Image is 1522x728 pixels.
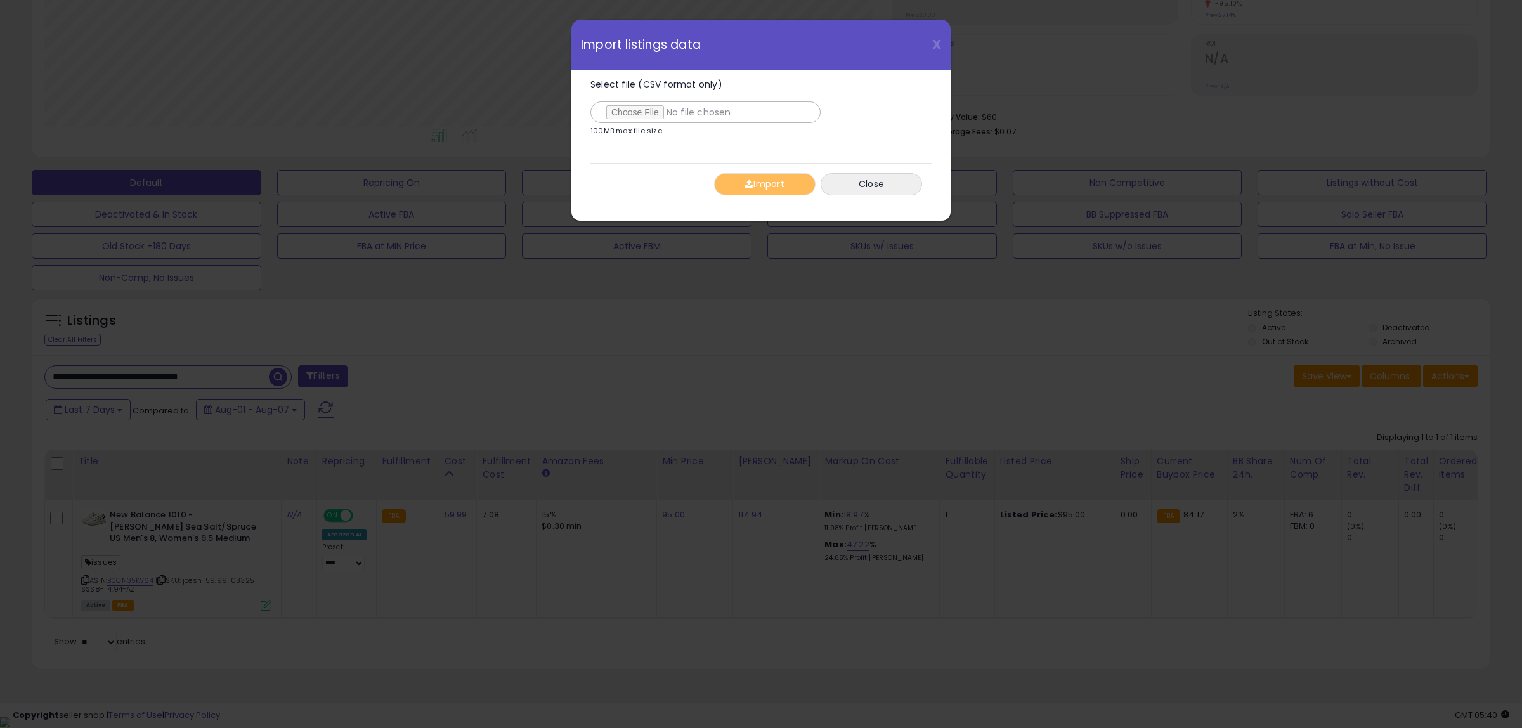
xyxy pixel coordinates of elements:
span: Import listings data [581,39,701,51]
p: 100MB max file size [590,127,662,134]
span: Select file (CSV format only) [590,78,722,91]
span: X [932,36,941,53]
button: Close [821,173,922,195]
button: Import [714,173,816,195]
